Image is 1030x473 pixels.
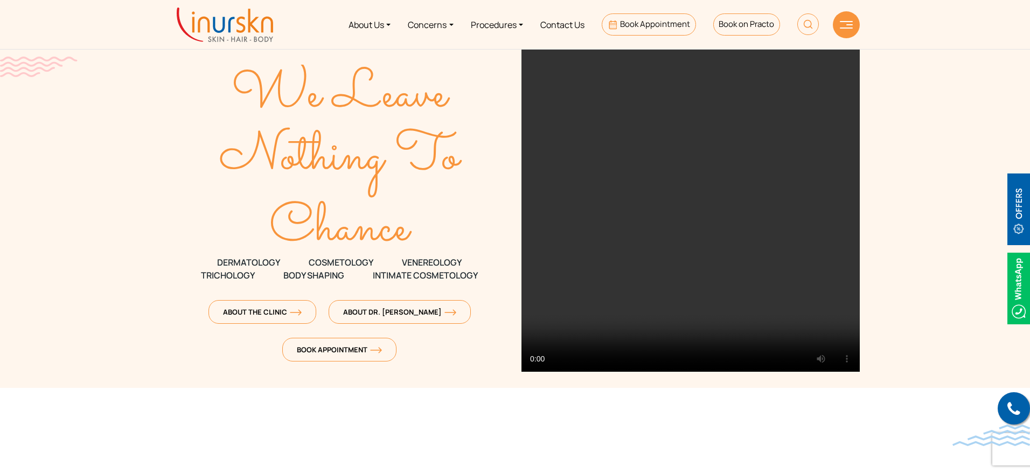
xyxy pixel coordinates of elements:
a: Procedures [462,4,532,45]
a: Whatsappicon [1007,282,1030,294]
img: orange-arrow [444,309,456,316]
span: VENEREOLOGY [402,256,462,269]
a: Book Appointmentorange-arrow [282,338,396,361]
span: TRICHOLOGY [201,269,255,282]
img: orange-arrow [290,309,302,316]
a: About Dr. [PERSON_NAME]orange-arrow [329,300,471,324]
a: About The Clinicorange-arrow [208,300,316,324]
a: Contact Us [532,4,593,45]
a: Concerns [399,4,462,45]
span: Book on Practo [719,18,774,30]
text: We Leave [232,55,450,135]
a: Book on Practo [713,13,780,36]
a: Book Appointment [602,13,696,36]
a: About Us [340,4,399,45]
span: Body Shaping [283,269,344,282]
img: inurskn-logo [177,8,273,42]
span: About Dr. [PERSON_NAME] [343,307,456,317]
img: orange-arrow [370,347,382,353]
img: bluewave [952,425,1030,446]
span: Book Appointment [297,345,382,354]
img: hamLine.svg [840,21,853,29]
span: COSMETOLOGY [309,256,373,269]
span: Book Appointment [620,18,690,30]
span: Intimate Cosmetology [373,269,478,282]
img: Whatsappicon [1007,253,1030,324]
text: Nothing To [220,117,463,197]
img: offerBt [1007,173,1030,245]
span: DERMATOLOGY [217,256,280,269]
text: Chance [270,189,413,269]
img: HeaderSearch [797,13,819,35]
span: About The Clinic [223,307,302,317]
